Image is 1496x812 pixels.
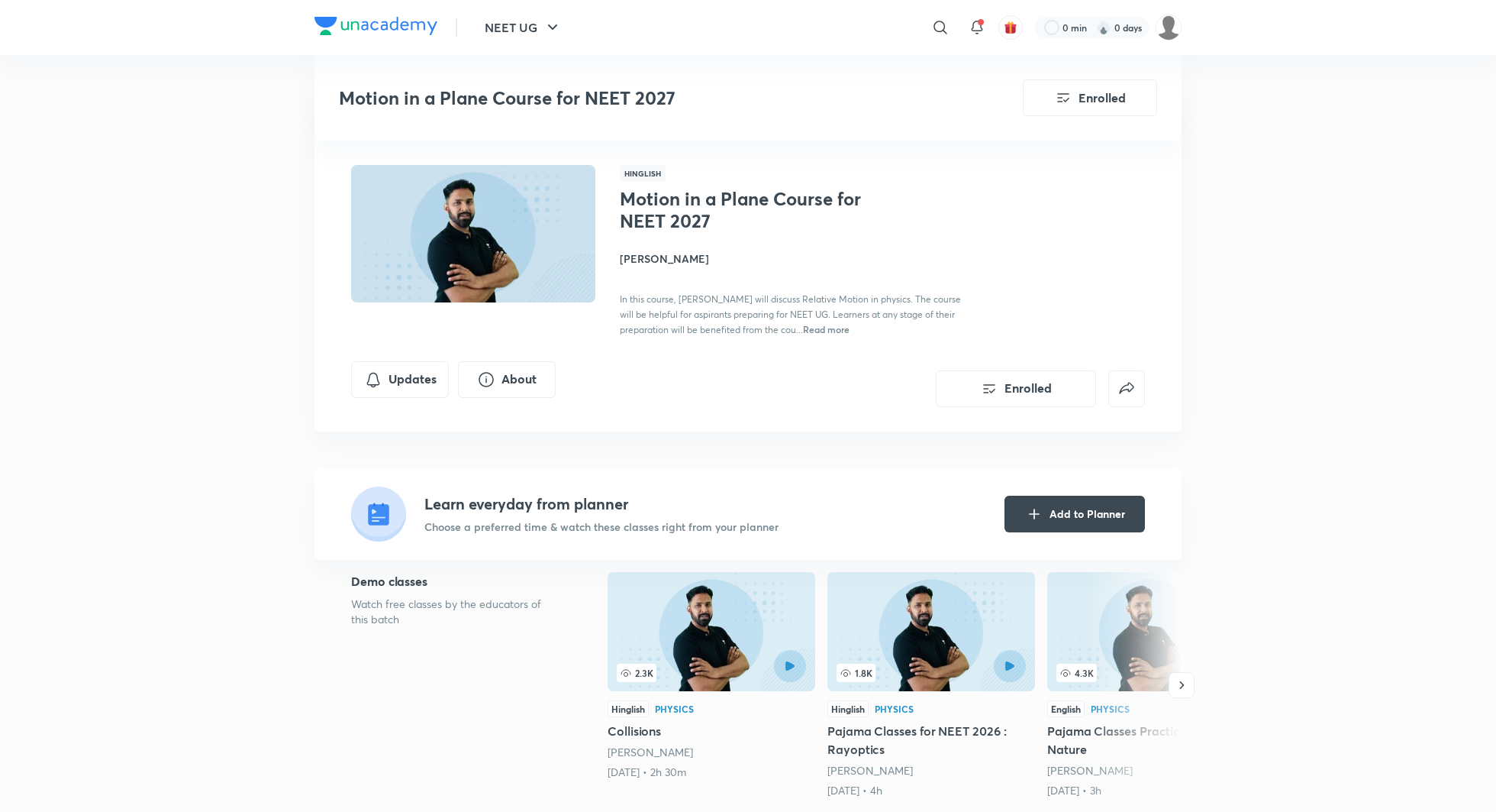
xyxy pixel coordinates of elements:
[608,572,815,780] a: Collisions
[608,745,693,759] a: [PERSON_NAME]
[1047,572,1255,798] a: Pajama Classes Practice Dual Nature
[608,765,815,780] div: 6th Apr • 2h 30m
[1023,79,1157,116] button: Enrolled
[608,572,815,780] a: 2.3KHinglishPhysicsCollisions[PERSON_NAME][DATE] • 2h 30m
[476,12,571,43] button: NEET UG
[620,251,962,267] h4: [PERSON_NAME]
[827,763,913,778] a: [PERSON_NAME]
[314,17,437,35] img: Company Logo
[827,722,1035,759] h5: Pajama Classes for NEET 2026 : Rayoptics
[1047,700,1085,717] div: English
[1156,15,1182,40] img: Siddharth Mitra
[1108,370,1145,407] button: false
[655,704,694,713] div: Physics
[827,572,1035,798] a: 1.8KHinglishPhysicsPajama Classes for NEET 2026 : Rayoptics[PERSON_NAME][DATE] • 4h
[351,572,559,590] h5: Demo classes
[314,17,437,39] a: Company Logo
[827,783,1035,798] div: 30th May • 4h
[339,87,937,109] h3: Motion in a Plane Course for NEET 2027
[1004,21,1017,34] img: avatar
[875,704,914,713] div: Physics
[1047,783,1255,798] div: 21st Jun • 3h
[620,293,961,335] span: In this course, [PERSON_NAME] will discuss Relative Motion in physics. The course will be helpful...
[349,163,598,304] img: Thumbnail
[837,664,875,682] span: 1.8K
[1047,763,1255,778] div: Anupam Upadhayay
[936,370,1096,407] button: Enrolled
[1047,763,1133,778] a: [PERSON_NAME]
[351,361,449,398] button: Updates
[458,361,556,398] button: About
[1056,664,1097,682] span: 4.3K
[998,15,1023,40] button: avatar
[1004,496,1145,532] button: Add to Planner
[827,763,1035,778] div: Anupam Upadhayay
[351,597,559,627] p: Watch free classes by the educators of this batch
[617,664,656,682] span: 2.3K
[620,165,666,182] span: Hinglish
[608,745,815,760] div: Anupam Upadhayay
[424,493,779,516] h4: Learn everyday from planner
[1047,572,1255,798] a: 4.3KEnglishPhysicsPajama Classes Practice Dual Nature[PERSON_NAME][DATE] • 3h
[608,722,815,740] h5: Collisions
[827,700,869,717] div: Hinglish
[424,519,779,535] p: Choose a preferred time & watch these classes right from your planner
[608,700,649,717] div: Hinglish
[803,323,850,335] span: Read more
[620,188,869,232] h1: Motion in a Plane Course for NEET 2027
[827,572,1035,798] a: Pajama Classes for NEET 2026 : Rayoptics
[1096,20,1111,35] img: streak
[1047,722,1255,759] h5: Pajama Classes Practice Dual Nature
